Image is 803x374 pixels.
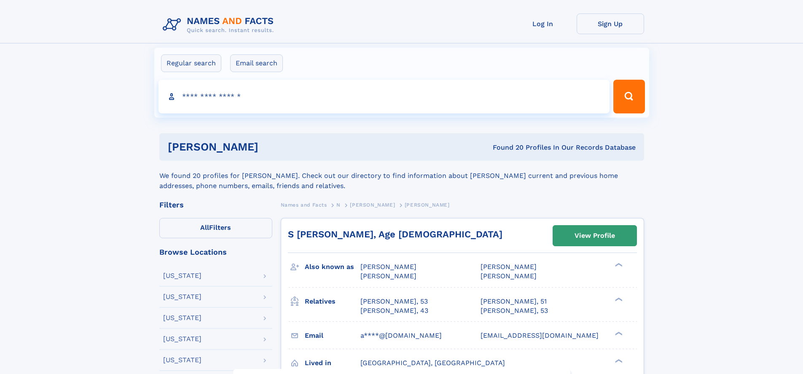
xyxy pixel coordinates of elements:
[305,294,360,309] h3: Relatives
[159,13,281,36] img: Logo Names and Facts
[613,358,623,363] div: ❯
[336,202,341,208] span: N
[613,296,623,302] div: ❯
[613,80,645,113] button: Search Button
[305,260,360,274] h3: Also known as
[481,263,537,271] span: [PERSON_NAME]
[159,161,644,191] div: We found 20 profiles for [PERSON_NAME]. Check out our directory to find information about [PERSON...
[158,80,610,113] input: search input
[577,13,644,34] a: Sign Up
[200,223,209,231] span: All
[163,357,201,363] div: [US_STATE]
[481,297,547,306] a: [PERSON_NAME], 51
[305,356,360,370] h3: Lived in
[613,331,623,336] div: ❯
[481,272,537,280] span: [PERSON_NAME]
[350,199,395,210] a: [PERSON_NAME]
[168,142,376,152] h1: [PERSON_NAME]
[360,263,416,271] span: [PERSON_NAME]
[163,272,201,279] div: [US_STATE]
[305,328,360,343] h3: Email
[163,315,201,321] div: [US_STATE]
[553,226,636,246] a: View Profile
[509,13,577,34] a: Log In
[163,336,201,342] div: [US_STATE]
[163,293,201,300] div: [US_STATE]
[376,143,636,152] div: Found 20 Profiles In Our Records Database
[336,199,341,210] a: N
[281,199,327,210] a: Names and Facts
[481,306,548,315] a: [PERSON_NAME], 53
[360,297,428,306] a: [PERSON_NAME], 53
[613,262,623,268] div: ❯
[360,272,416,280] span: [PERSON_NAME]
[350,202,395,208] span: [PERSON_NAME]
[159,248,272,256] div: Browse Locations
[159,218,272,238] label: Filters
[575,226,615,245] div: View Profile
[288,229,502,239] a: S [PERSON_NAME], Age [DEMOGRAPHIC_DATA]
[230,54,283,72] label: Email search
[405,202,450,208] span: [PERSON_NAME]
[360,359,505,367] span: [GEOGRAPHIC_DATA], [GEOGRAPHIC_DATA]
[481,331,599,339] span: [EMAIL_ADDRESS][DOMAIN_NAME]
[161,54,221,72] label: Regular search
[360,306,428,315] a: [PERSON_NAME], 43
[159,201,272,209] div: Filters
